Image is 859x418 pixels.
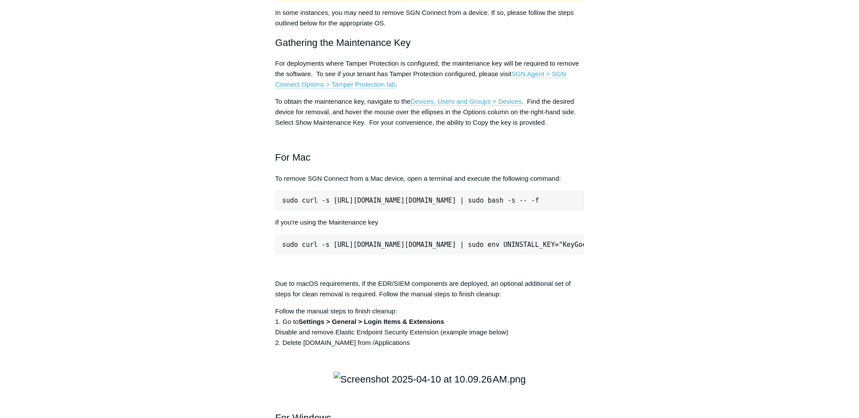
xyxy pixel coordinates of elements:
[275,217,584,228] p: If you're using the Maintenance key
[275,278,584,299] p: Due to macOS requirements, if the EDR/SIEM components are deployed, an optional additional set of...
[275,58,584,90] p: For deployments where Tamper Protection is configured, the maintenance key will be required to re...
[275,234,584,254] pre: sudo curl -s [URL][DOMAIN_NAME][DOMAIN_NAME] | sudo env UNINSTALL_KEY="KeyGoesHere" bash -s -- -f
[275,96,584,128] p: To obtain the maintenance key, navigate to the . Find the desired device for removal, and hover t...
[333,371,526,386] img: Screenshot 2025-04-10 at 10.09.26 AM.png
[275,134,584,165] h2: For Mac
[298,317,444,325] strong: Settings > General > Login Items & Extensions
[275,173,584,184] p: To remove SGN Connect from a Mac device, open a terminal and execute the following command:
[410,98,522,105] a: Devices, Users and Groups > Devices
[275,35,584,50] h2: Gathering the Maintenance Key
[275,7,584,28] p: In some instances, you may need to remove SGN Connect from a device. If so, please follow the ste...
[275,306,584,348] p: Follow the manual steps to finish cleanup: 1. Go to Disable and remove Elastic Endpoint Security ...
[275,190,584,211] pre: sudo curl -s [URL][DOMAIN_NAME][DOMAIN_NAME] | sudo bash -s -- -f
